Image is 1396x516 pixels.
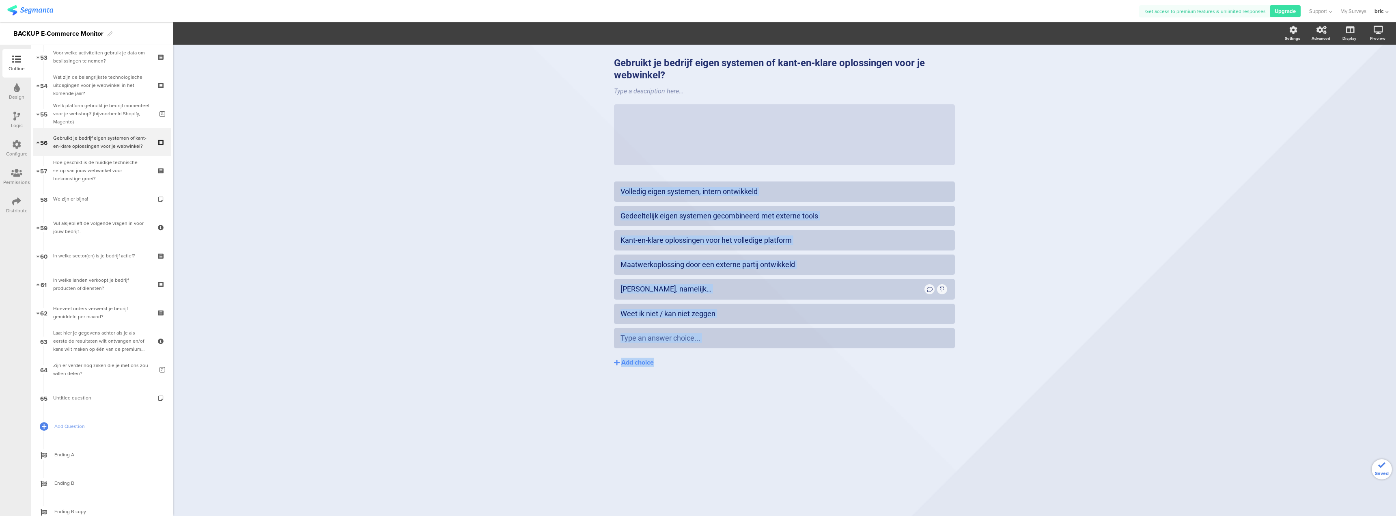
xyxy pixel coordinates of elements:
div: Weet ik niet / kan niet zeggen [620,309,948,318]
div: Type a description here... [614,87,955,95]
span: 58 [40,194,47,203]
span: Add Question [54,422,158,430]
a: 65 Untitled question [33,384,171,412]
div: Display [1342,35,1356,41]
a: 62 Hoeveel orders verwerkt je bedrijf gemiddeld per maand? [33,298,171,327]
span: Saved [1375,470,1389,477]
a: 53 Voor welke activiteiten gebruik je data om beslissingen te nemen? [33,43,171,71]
a: 57 Hoe geschikt is de huidige technische setup van jouw webwinkel voor toekomstige groei? [33,156,171,185]
a: 61 In welke landen verkoopt je bedrijf producten of diensten? [33,270,171,298]
div: Hoeveel orders verwerkt je bedrijf gemiddeld per maand? [53,304,150,321]
a: 55 Welk platform gebruikt je bedrijf momenteel voor je webshop? (bijvoorbeeld Shopify, Magento) [33,99,171,128]
span: Untitled question [53,394,91,402]
span: 59 [40,223,47,232]
span: Get access to premium features & unlimited responses [1145,8,1266,15]
a: 60 In welke sector(en) is je bedrijf actief? [33,242,171,270]
div: Vul alsjeblieft de volgende vragen in voor jouw bedrijf.. [53,219,150,235]
a: 59 Vul alsjeblieft de volgende vragen in voor jouw bedrijf.. [33,213,171,242]
div: Gebruikt je bedrijf eigen systemen of kant-en-klare oplossingen voor je webwinkel? [53,134,150,150]
div: Hoe geschikt is de huidige technische setup van jouw webwinkel voor toekomstige groei? [53,158,150,183]
div: Welk platform gebruikt je bedrijf momenteel voor je webshop? (bijvoorbeeld Shopify, Magento) [53,101,153,126]
div: bric [1374,7,1383,15]
div: Add choice [621,358,654,367]
div: Advanced [1312,35,1330,41]
span: 53 [40,52,47,61]
img: segmanta logo [7,5,53,15]
div: Laat hier je gegevens achter als je als eerste de resultaten wilt ontvangen en/of kans wilt maken... [53,329,150,353]
span: 64 [40,365,47,374]
div: In welke sector(en) is je bedrijf actief? [53,252,150,260]
span: 65 [40,393,47,402]
div: In welke landen verkoopt je bedrijf producten of diensten? [53,276,150,292]
div: Design [9,93,24,101]
div: Settings [1285,35,1300,41]
span: 63 [40,337,47,345]
a: 58 We zijn er bijna! [33,185,171,213]
div: Zijn er verder nog zaken die je met ons zou willen delen? [53,361,153,378]
div: Outline [9,65,25,72]
span: Ending B copy [54,507,158,516]
div: Wat zijn de belangrijkste technologische uitdagingen voor je webwinkel in het komende jaar? [53,73,150,97]
div: Maatwerkoplossing door een externe partij ontwikkeld [620,260,948,269]
span: 60 [40,251,47,260]
span: 55 [40,109,47,118]
div: Logic [11,122,23,129]
span: 62 [40,308,47,317]
span: Support [1309,7,1327,15]
div: Configure [6,150,28,158]
div: Volledig eigen systemen, intern ontwikkeld [620,187,948,196]
span: 54 [40,81,47,90]
a: 56 Gebruikt je bedrijf eigen systemen of kant-en-klare oplossingen voor je webwinkel? [33,128,171,156]
span: Type an answer choice... [620,334,700,342]
div: Gedeeltelijk eigen systemen gecombineerd met externe tools [620,211,948,220]
span: 61 [41,280,47,289]
div: Preview [1370,35,1385,41]
a: 63 Laat hier je gegevens achter als je als eerste de resultaten wilt ontvangen en/of kans wilt ma... [33,327,171,355]
div: We zijn er bijna! [53,195,150,203]
a: 64 Zijn er verder nog zaken die je met ons zou willen delen? [33,355,171,384]
button: Add choice [614,352,955,373]
a: 54 Wat zijn de belangrijkste technologische uitdagingen voor je webwinkel in het komende jaar? [33,71,171,99]
div: BACKUP E-Commerce Monitor [13,27,103,40]
span: Ending B [54,479,158,487]
div: Voor welke activiteiten gebruik je data om beslissingen te nemen? [53,49,150,65]
div: Kant-en-klare oplossingen voor het volledige platform [620,235,948,245]
span: Upgrade [1275,7,1296,15]
span: 57 [40,166,47,175]
div: [PERSON_NAME], namelijk… [620,284,923,294]
a: Ending B [33,469,171,497]
div: Distribute [6,207,28,214]
span: 56 [40,138,47,147]
a: Ending A [33,440,171,469]
span: Ending A [54,451,158,459]
div: Permissions [3,179,30,186]
strong: Gebruikt je bedrijf eigen systemen of kant-en-klare oplossingen voor je webwinkel? [614,57,925,81]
